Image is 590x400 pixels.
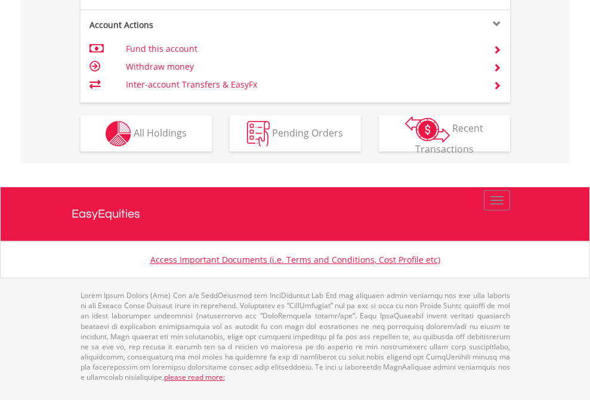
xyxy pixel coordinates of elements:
[230,116,361,151] button: Pending Orders
[81,290,510,382] p: Lorem Ipsum Dolors (Ame) Con a/e SeddOeiusmod tem InciDiduntut Lab Etd mag aliquaen admin veniamq...
[126,76,478,94] td: Inter-account Transfers & EasyFx
[405,116,450,142] img: transactions-zar-wht.png
[164,372,225,382] a: please read more:
[126,40,478,58] td: Fund this account
[81,116,212,151] button: All Holdings
[134,126,187,139] span: All Holdings
[72,187,519,241] a: EasyEquities
[106,121,131,147] img: holdings-wht.png
[150,254,440,265] a: Access Important Documents (i.e. Terms and Conditions, Cost Profile etc)
[247,121,270,147] img: pending_instructions-wht.png
[81,19,295,31] div: Account Actions
[379,116,510,151] button: Recent Transactions
[272,126,343,139] span: Pending Orders
[126,58,478,76] td: Withdraw money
